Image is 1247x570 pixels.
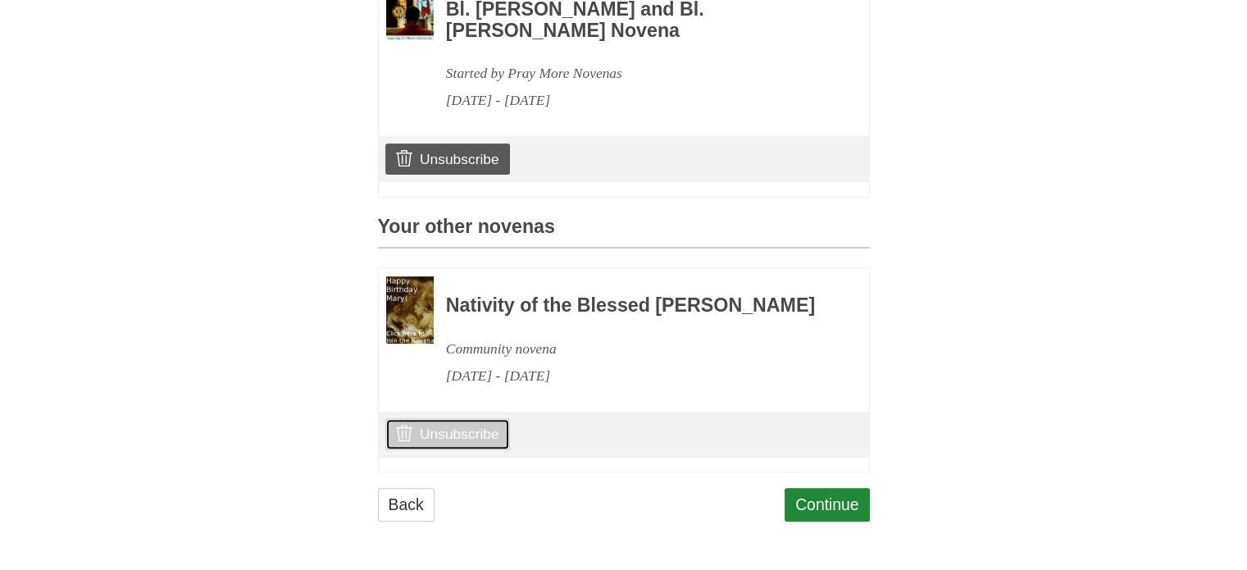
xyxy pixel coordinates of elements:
img: Novena image [386,276,434,344]
div: [DATE] - [DATE] [446,87,825,114]
div: Community novena [446,335,825,363]
div: Started by Pray More Novenas [446,60,825,87]
div: [DATE] - [DATE] [446,363,825,390]
h3: Your other novenas [378,217,870,249]
a: Unsubscribe [385,144,509,175]
a: Unsubscribe [385,418,509,449]
a: Back [378,488,435,522]
a: Continue [785,488,870,522]
h3: Nativity of the Blessed [PERSON_NAME] [446,295,825,317]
